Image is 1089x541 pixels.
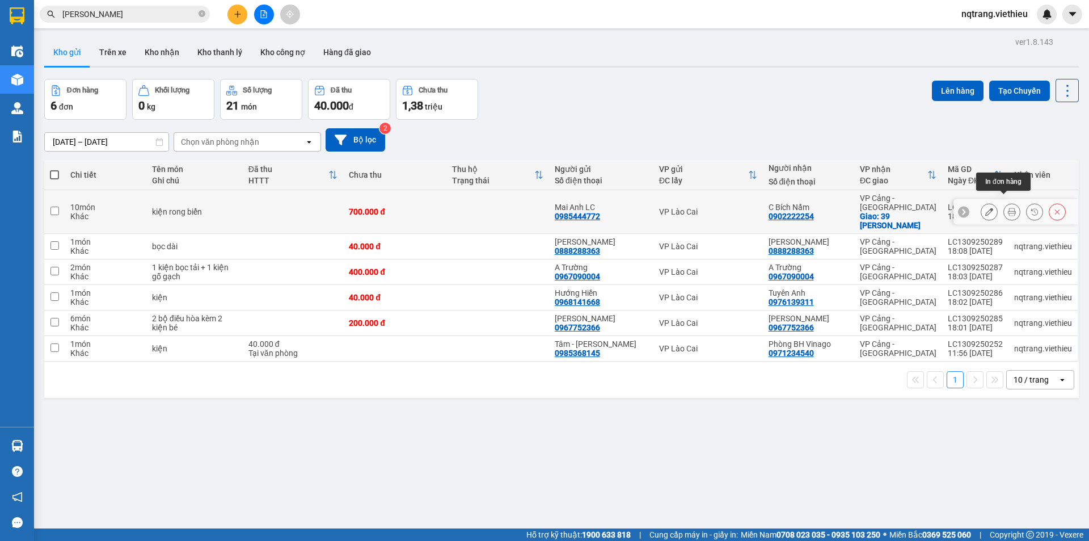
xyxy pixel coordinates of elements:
button: Tạo Chuyến [989,81,1050,101]
button: Đã thu40.000đ [308,79,390,120]
div: Chi tiết [70,170,141,179]
div: Khác [70,297,141,307]
svg: open [1058,375,1067,384]
th: Toggle SortBy [446,160,549,190]
span: triệu [425,102,442,111]
strong: 0708 023 035 - 0935 103 250 [776,530,880,539]
div: Thu hộ [452,165,534,174]
div: VP Lào Cai [659,242,757,251]
div: VP nhận [860,165,927,174]
div: kiện [152,344,237,353]
div: 18:02 [DATE] [948,297,1003,307]
img: solution-icon [11,131,23,142]
div: Số lượng [243,86,272,94]
div: 40.000 đ [349,293,440,302]
div: In đơn hàng [976,173,1031,191]
div: HTTT [248,176,329,185]
span: question-circle [12,466,23,477]
div: Khối lượng [155,86,189,94]
button: aim [280,5,300,24]
div: 0967090004 [555,272,600,281]
span: 6 [50,99,57,112]
span: close-circle [199,10,205,17]
div: ver 1.8.143 [1015,36,1053,48]
span: Hỗ trợ kỹ thuật: [526,529,631,541]
div: nqtrang.viethieu [1014,293,1072,302]
div: 0888288363 [769,246,814,255]
div: VP Lào Cai [659,344,757,353]
button: caret-down [1062,5,1082,24]
div: Hướng Hiền [555,288,648,297]
input: Tìm tên, số ĐT hoặc mã đơn [62,8,196,20]
button: Kho gửi [44,39,90,66]
div: Đơn hàng [67,86,98,94]
div: 1 kiện bọc tải + 1 kiện gỗ gạch [152,263,237,281]
span: đơn [59,102,73,111]
div: Số điện thoại [769,177,849,186]
img: warehouse-icon [11,74,23,86]
span: 1,38 [402,99,423,112]
div: LC1309250252 [948,339,1003,349]
div: ĐC lấy [659,176,748,185]
div: 0967752366 [555,323,600,332]
button: Chưa thu1,38 triệu [396,79,478,120]
div: Tên món [152,165,237,174]
div: Tâm - Bình Phương [555,339,648,349]
div: 0902222254 [769,212,814,221]
strong: 02143888555, 0243777888 [65,72,115,89]
div: C Bích Nấm [769,203,849,212]
span: 40.000 [314,99,349,112]
span: 21 [226,99,239,112]
div: 700.000 đ [349,207,440,216]
span: | [639,529,641,541]
div: 40.000 đ [248,339,338,349]
div: Ngân Hikawa [769,314,849,323]
div: 1 món [70,237,141,246]
button: Hàng đã giao [314,39,380,66]
div: 18:01 [DATE] [948,323,1003,332]
button: Kho thanh lý [188,39,251,66]
sup: 2 [379,123,391,134]
th: Toggle SortBy [653,160,763,190]
div: 0967090004 [769,272,814,281]
div: Đã thu [331,86,352,94]
div: 0888288363 [555,246,600,255]
button: Bộ lọc [326,128,385,152]
strong: 0369 525 060 [922,530,971,539]
div: Chưa thu [349,170,440,179]
div: Tuyên Anh [769,288,849,297]
div: Sửa đơn hàng [981,203,998,220]
button: Số lượng21món [220,79,302,120]
div: 0985444772 [555,212,600,221]
span: LC1309250270 [119,55,186,67]
span: Cung cấp máy in - giấy in: [649,529,738,541]
th: Toggle SortBy [942,160,1008,190]
div: 400.000 đ [349,267,440,276]
div: 0967752366 [769,323,814,332]
img: warehouse-icon [11,102,23,114]
span: notification [12,492,23,502]
strong: VIỆT HIẾU LOGISTIC [57,9,112,33]
div: Đã thu [248,165,329,174]
div: A Trường [555,263,648,272]
div: 2 bộ điều hòa kèm 2 kiện bé [152,314,237,332]
span: ⚪️ [883,532,887,537]
div: Số điện thoại [555,176,648,185]
span: caret-down [1067,9,1078,19]
div: Mai Anh LC [555,203,648,212]
div: LC1309250287 [948,263,1003,272]
div: 18:03 [DATE] [948,272,1003,281]
div: 200.000 đ [349,318,440,328]
div: nqtrang.viethieu [1014,318,1072,328]
div: Khác [70,272,141,281]
div: Phòng BH Vinago [769,339,849,349]
div: Khác [70,323,141,332]
div: 2 món [70,263,141,272]
span: nqtrang.viethieu [952,7,1037,21]
span: search [47,10,55,18]
span: kg [147,102,155,111]
div: LC1309250285 [948,314,1003,323]
span: Miền Bắc [889,529,971,541]
div: Người gửi [555,165,648,174]
button: file-add [254,5,274,24]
